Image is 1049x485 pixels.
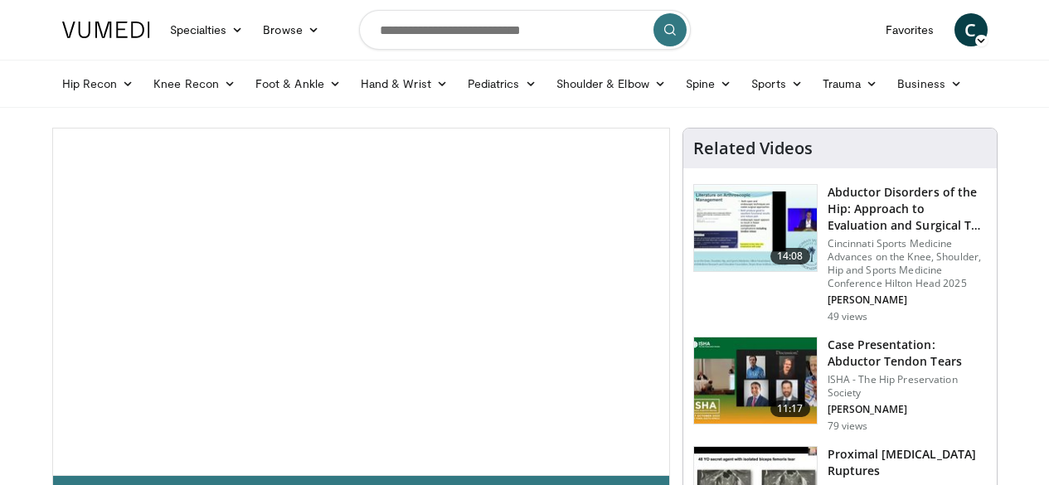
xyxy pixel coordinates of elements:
img: 009c64ab-db01-42ae-9662-8b568e724465.150x105_q85_crop-smart_upscale.jpg [694,337,817,424]
img: 757a7d4a-c424-42a7-97b3-d3b84f337efe.150x105_q85_crop-smart_upscale.jpg [694,185,817,271]
a: 11:17 Case Presentation: Abductor Tendon Tears ISHA - The Hip Preservation Society [PERSON_NAME] ... [693,337,987,433]
a: Foot & Ankle [245,67,351,100]
p: Cincinnati Sports Medicine Advances on the Knee, Shoulder, Hip and Sports Medicine Conference Hil... [828,237,987,290]
p: ISHA - The Hip Preservation Society [828,373,987,400]
a: Pediatrics [458,67,546,100]
a: Specialties [160,13,254,46]
h3: Case Presentation: Abductor Tendon Tears [828,337,987,370]
video-js: Video Player [53,129,669,476]
h3: Proximal [MEDICAL_DATA] Ruptures [828,446,987,479]
input: Search topics, interventions [359,10,691,50]
img: VuMedi Logo [62,22,150,38]
a: 14:08 Abductor Disorders of the Hip: Approach to Evaluation and Surgical T… Cincinnati Sports Med... [693,184,987,323]
a: Trauma [813,67,888,100]
p: 49 views [828,310,868,323]
a: Sports [741,67,813,100]
a: Browse [253,13,329,46]
h3: Abductor Disorders of the Hip: Approach to Evaluation and Surgical T… [828,184,987,234]
p: 79 views [828,420,868,433]
a: Shoulder & Elbow [546,67,676,100]
span: 14:08 [770,248,810,264]
p: [PERSON_NAME] [828,293,987,307]
a: Business [887,67,972,100]
a: Favorites [876,13,945,46]
span: 11:17 [770,400,810,417]
p: [PERSON_NAME] [828,403,987,416]
a: Spine [676,67,741,100]
a: Hip Recon [52,67,144,100]
a: C [954,13,988,46]
a: Knee Recon [143,67,245,100]
h4: Related Videos [693,138,813,158]
a: Hand & Wrist [351,67,458,100]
